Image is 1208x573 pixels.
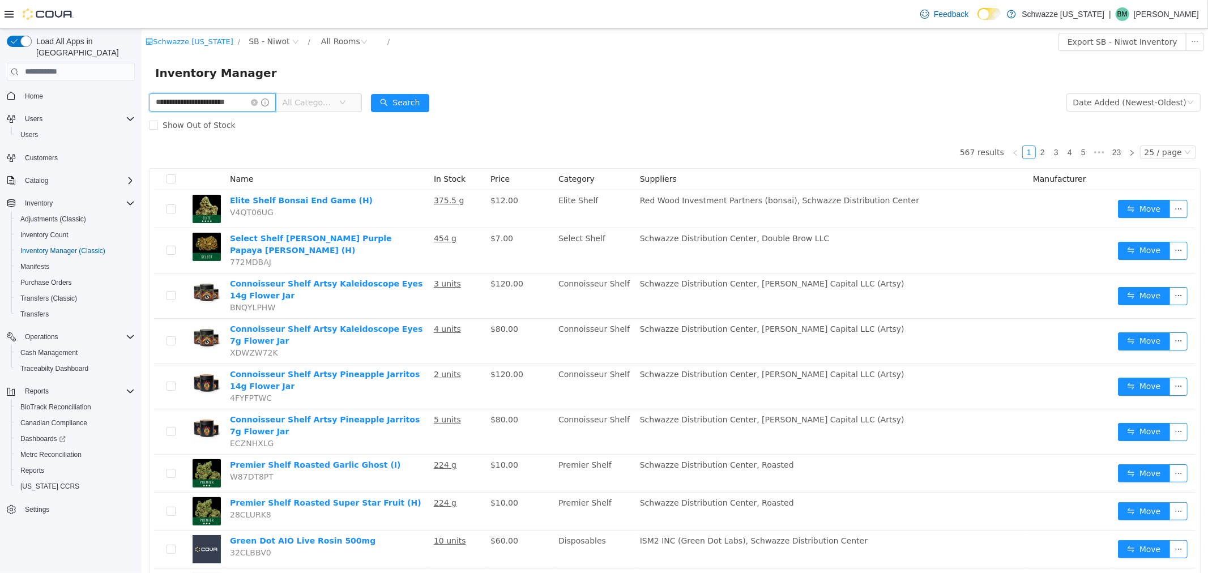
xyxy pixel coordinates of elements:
button: Users [20,112,47,126]
button: icon: swapMove [976,213,1028,231]
button: Customers [2,149,139,166]
button: Metrc Reconciliation [11,447,139,463]
p: [PERSON_NAME] [1134,7,1199,21]
span: Canadian Compliance [20,418,87,427]
button: Traceabilty Dashboard [11,361,139,377]
button: Inventory [20,196,57,210]
button: icon: swapMove [976,394,1028,412]
span: Purchase Orders [20,278,72,287]
span: Canadian Compliance [16,416,135,430]
div: 25 / page [1003,117,1040,130]
span: BM [1117,7,1128,21]
p: Schwazze [US_STATE] [1022,7,1104,21]
a: Feedback [916,3,973,25]
span: Category [417,146,453,155]
button: Cash Management [11,345,139,361]
span: $80.00 [349,386,377,395]
button: Users [11,127,139,143]
span: $120.00 [349,341,382,350]
a: Customers [20,151,62,165]
button: Inventory [2,195,139,211]
span: Metrc Reconciliation [20,450,82,459]
span: Cash Management [16,346,135,360]
td: Connoisseur Shelf [412,290,494,335]
span: V4QT06UG [88,179,132,188]
span: Users [16,128,135,142]
a: 23 [967,117,983,130]
span: Reports [25,387,49,396]
span: $60.00 [349,507,377,516]
button: icon: searchSearch [229,65,287,83]
span: Manufacturer [891,146,945,155]
span: SB - Niwot [107,6,148,19]
button: Canadian Compliance [11,415,139,431]
p: | [1109,7,1111,21]
span: Schwazze Distribution Center, Double Brow LLC [498,205,688,214]
span: BNQYLPHW [88,274,134,283]
a: 5 [936,117,948,130]
span: Inventory [25,199,53,208]
span: / [167,8,169,17]
span: BioTrack Reconciliation [20,403,91,412]
a: 4 [922,117,934,130]
button: Purchase Orders [11,275,139,290]
button: Inventory Manager (Classic) [11,243,139,259]
u: 5 units [292,386,319,395]
span: 28CLURK8 [88,481,130,490]
button: icon: swapMove [976,473,1028,491]
a: Adjustments (Classic) [16,212,91,226]
a: Connoisseur Shelf Artsy Pineapple Jarritos 14g Flower Jar [88,341,278,362]
span: Washington CCRS [16,480,135,493]
a: Connoisseur Shelf Artsy Kaleidoscope Eyes 7g Flower Jar [88,296,281,317]
span: Settings [20,502,135,516]
button: Catalog [20,174,53,187]
button: Manifests [11,259,139,275]
u: 454 g [292,205,315,214]
span: Adjustments (Classic) [16,212,135,226]
i: icon: shop [4,9,11,16]
i: icon: right [987,121,994,127]
span: Transfers [16,307,135,321]
a: Premier Shelf Roasted Super Star Fruit (H) [88,469,280,478]
input: Dark Mode [978,8,1001,20]
img: Connoisseur Shelf Artsy Pineapple Jarritos 7g Flower Jar hero shot [51,385,79,413]
td: Disposables [412,502,494,540]
li: 5 [935,117,949,130]
span: ••• [949,117,967,130]
button: Transfers (Classic) [11,290,139,306]
button: icon: ellipsis [1028,394,1046,412]
a: Cash Management [16,346,82,360]
u: 10 units [292,507,325,516]
span: Purchase Orders [16,276,135,289]
a: [US_STATE] CCRS [16,480,84,493]
img: Cova [23,8,74,20]
a: Reports [16,464,49,477]
li: Next Page [984,117,997,130]
img: Premier Shelf Roasted Super Star Fruit (H) hero shot [51,468,79,497]
button: Reports [11,463,139,478]
a: Manifests [16,260,54,273]
button: Adjustments (Classic) [11,211,139,227]
td: Connoisseur Shelf [412,380,494,426]
i: icon: down [198,70,204,78]
span: Transfers (Classic) [16,292,135,305]
button: icon: ellipsis [1028,213,1046,231]
i: icon: info-circle [119,70,127,78]
span: All Categories [140,68,192,79]
img: Connoisseur Shelf Artsy Kaleidoscope Eyes 7g Flower Jar hero shot [51,294,79,323]
span: Users [20,130,38,139]
a: Green Dot AIO Live Rosin 500mg [88,507,234,516]
li: Next 5 Pages [949,117,967,130]
button: icon: ellipsis [1028,511,1046,529]
span: Catalog [25,176,48,185]
span: / [246,8,248,17]
a: Select Shelf [PERSON_NAME] Purple Papaya [PERSON_NAME] (H) [88,205,250,226]
a: Metrc Reconciliation [16,448,86,461]
div: Brian Matthew Tornow [1116,7,1129,21]
a: Home [20,89,48,103]
button: Settings [2,501,139,518]
span: Inventory [20,196,135,210]
li: 3 [908,117,921,130]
